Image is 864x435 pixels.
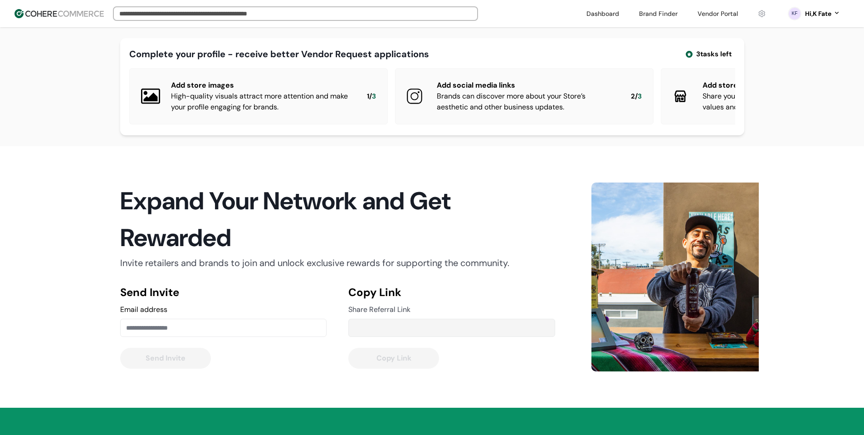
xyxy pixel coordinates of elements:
span: 2 [631,91,635,102]
label: Email address [120,305,167,314]
div: Invite retailers and brands to join and unlock exclusive rewards for supporting the community. [120,256,555,270]
button: Send Invite [120,348,211,369]
div: Hi, K Fate [805,9,831,19]
div: Send Invite [120,284,327,301]
button: Hi,K Fate [805,9,840,19]
div: High-quality visuals attract more attention and make your profile engaging for brands. [171,91,352,113]
span: 1 [367,91,369,102]
div: Brands can discover more about your Store’s aesthetic and other business updates. [437,91,616,113]
div: Copy Link [348,284,555,301]
span: 3 tasks left [696,49,732,59]
button: Copy Link [348,348,439,369]
div: Expand Your Network and Get Rewarded [120,183,555,256]
div: Add store images [171,80,352,91]
img: Cohere Logo [15,9,104,18]
span: Share Referral Link [348,305,410,314]
span: / [369,91,372,102]
svg: 0 percent [788,7,801,20]
div: Complete your profile - receive better Vendor Request applications [129,47,429,61]
span: / [635,91,638,102]
span: 3 [372,91,376,102]
div: Add social media links [437,80,616,91]
span: 3 [638,91,642,102]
